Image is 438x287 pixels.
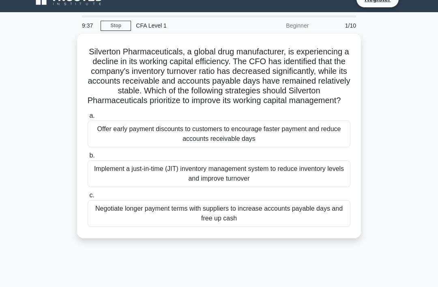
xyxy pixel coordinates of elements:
[89,112,94,119] span: a.
[101,21,131,31] a: Stop
[89,192,94,199] span: c.
[88,200,350,227] div: Negotiate longer payment terms with suppliers to increase accounts payable days and free up cash
[243,17,313,34] div: Beginner
[88,121,350,147] div: Offer early payment discounts to customers to encourage faster payment and reduce accounts receiv...
[313,17,361,34] div: 1/10
[77,17,101,34] div: 9:37
[87,47,351,106] h5: Silverton Pharmaceuticals, a global drug manufacturer, is experiencing a decline in its working c...
[89,152,94,159] span: b.
[131,17,243,34] div: CFA Level 1
[88,160,350,187] div: Implement a just-in-time (JIT) inventory management system to reduce inventory levels and improve...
